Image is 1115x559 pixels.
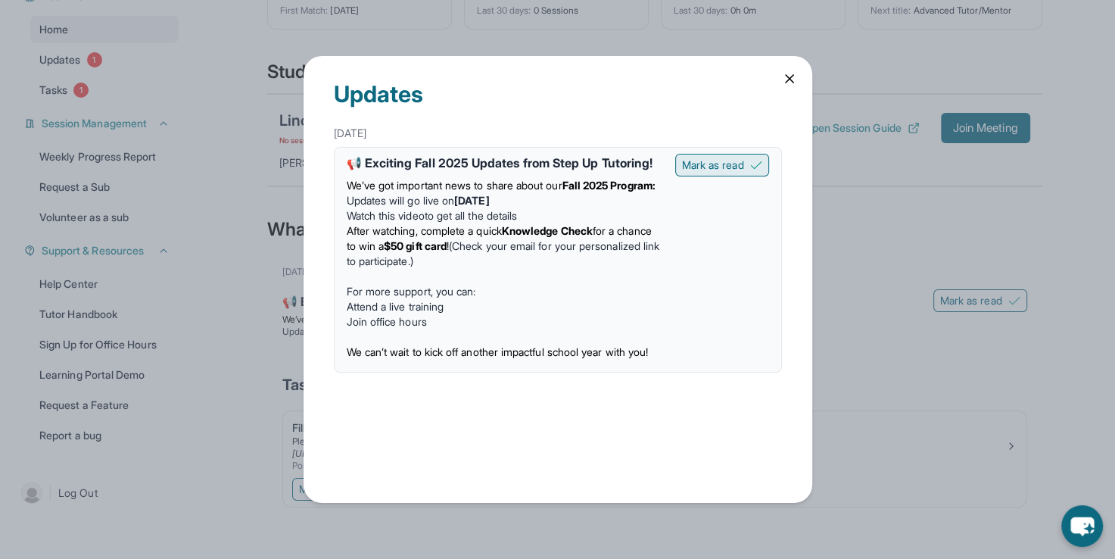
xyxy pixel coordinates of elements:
[682,158,744,173] span: Mark as read
[447,239,449,252] span: !
[347,284,663,299] p: For more support, you can:
[347,315,427,328] a: Join office hours
[750,159,762,171] img: Mark as read
[347,223,663,269] li: (Check your email for your personalized link to participate.)
[1061,505,1103,547] button: chat-button
[454,194,489,207] strong: [DATE]
[334,120,782,147] div: [DATE]
[384,239,447,252] strong: $50 gift card
[347,224,652,252] span: for a chance to win a
[347,300,444,313] a: Attend a live training
[347,224,502,237] span: After watching, complete a quick
[347,179,562,192] span: We’ve got important news to share about our
[562,179,656,192] strong: Fall 2025 Program:
[347,154,663,172] div: 📢 Exciting Fall 2025 Updates from Step Up Tutoring!
[675,154,769,176] button: Mark as read
[347,208,663,223] li: to get all the details
[347,209,425,222] a: Watch this video
[334,56,782,120] div: Updates
[347,345,649,358] span: We can’t wait to kick off another impactful school year with you!
[347,193,663,208] li: Updates will go live on
[502,224,593,237] strong: Knowledge Check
